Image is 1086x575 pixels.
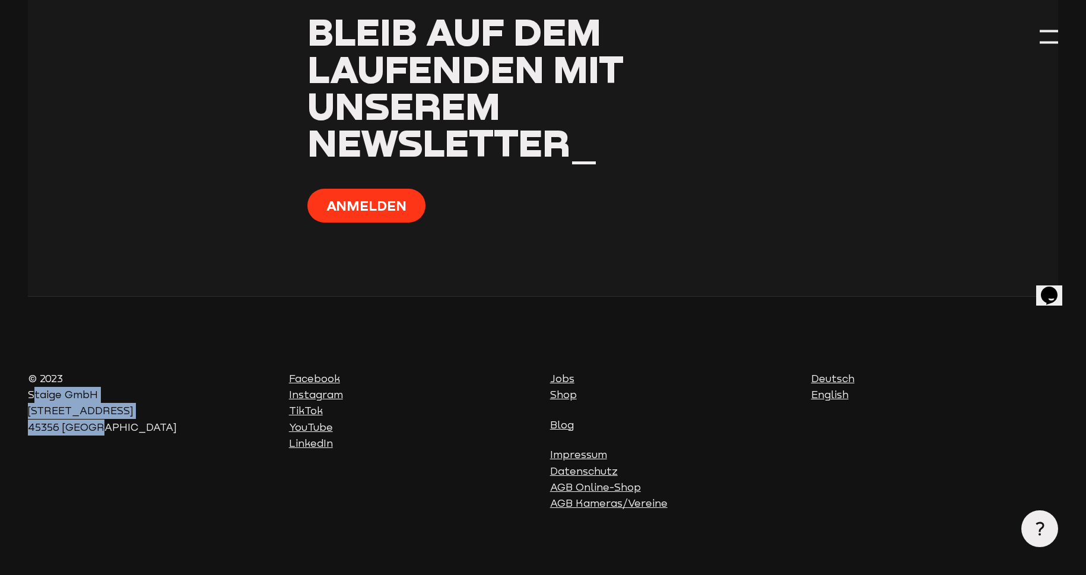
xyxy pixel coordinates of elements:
[307,189,425,223] button: Anmelden
[811,389,849,401] a: English
[550,373,574,385] a: Jobs
[307,119,598,165] span: Newsletter_
[550,497,668,509] a: AGB Kameras/Vereine
[307,8,624,128] span: Bleib auf dem Laufenden mit unserem
[550,389,577,401] a: Shop
[28,371,275,436] p: © 2023 Staige GmbH [STREET_ADDRESS] 45356 [GEOGRAPHIC_DATA]
[550,449,607,460] a: Impressum
[289,389,343,401] a: Instagram
[289,405,323,417] a: TikTok
[289,421,333,433] a: YouTube
[289,437,333,449] a: LinkedIn
[811,373,855,385] a: Deutsch
[550,419,574,431] a: Blog
[550,465,618,477] a: Datenschutz
[289,373,340,385] a: Facebook
[1036,270,1074,306] iframe: chat widget
[550,481,641,493] a: AGB Online-Shop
